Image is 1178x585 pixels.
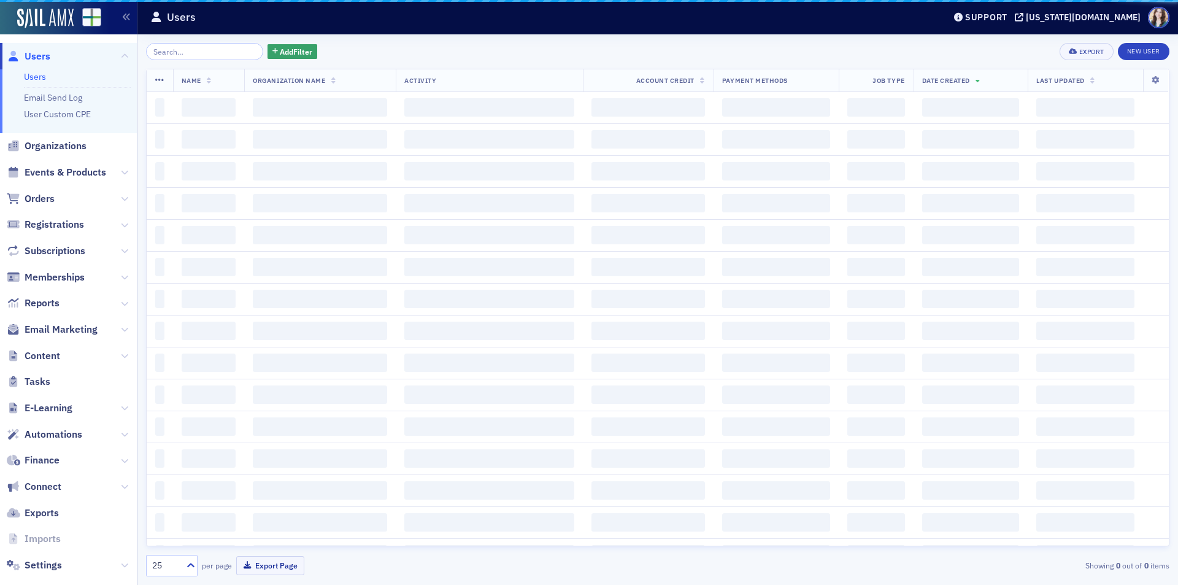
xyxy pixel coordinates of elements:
span: ‌ [722,162,830,180]
span: Exports [25,506,59,520]
span: ‌ [404,130,574,149]
span: ‌ [404,258,574,276]
a: Orders [7,192,55,206]
div: [US_STATE][DOMAIN_NAME] [1026,12,1141,23]
span: ‌ [591,354,705,372]
span: Imports [25,532,61,546]
span: ‌ [722,322,830,340]
a: E-Learning [7,401,72,415]
span: ‌ [922,194,1020,212]
span: ‌ [404,290,574,308]
span: ‌ [722,194,830,212]
span: ‌ [253,226,387,244]
span: ‌ [922,322,1020,340]
span: Tasks [25,375,50,389]
span: ‌ [253,322,387,340]
div: Export [1079,48,1104,55]
span: Automations [25,428,82,441]
span: ‌ [1036,417,1134,436]
span: ‌ [404,322,574,340]
span: ‌ [404,417,574,436]
span: ‌ [847,130,904,149]
span: ‌ [155,258,164,276]
span: ‌ [404,513,574,532]
span: ‌ [1036,481,1134,500]
span: ‌ [591,322,705,340]
a: Imports [7,532,61,546]
span: ‌ [591,449,705,468]
span: ‌ [155,417,164,436]
button: Export [1060,43,1113,60]
span: ‌ [1036,258,1134,276]
a: Subscriptions [7,244,85,258]
span: ‌ [722,258,830,276]
span: ‌ [182,130,236,149]
span: ‌ [847,162,904,180]
span: ‌ [182,162,236,180]
span: ‌ [182,513,236,532]
span: ‌ [404,194,574,212]
span: Payment Methods [722,76,788,85]
a: Email Send Log [24,92,82,103]
span: ‌ [922,481,1020,500]
span: ‌ [155,385,164,404]
span: ‌ [922,449,1020,468]
span: ‌ [253,162,387,180]
span: Date Created [922,76,970,85]
span: ‌ [253,481,387,500]
span: ‌ [591,258,705,276]
span: ‌ [591,545,705,564]
span: ‌ [155,162,164,180]
span: ‌ [253,545,387,564]
span: ‌ [182,258,236,276]
span: ‌ [404,354,574,372]
span: ‌ [591,290,705,308]
span: Activity [404,76,436,85]
span: Events & Products [25,166,106,179]
span: ‌ [591,385,705,404]
span: ‌ [922,226,1020,244]
span: ‌ [1036,162,1134,180]
span: ‌ [182,290,236,308]
a: Reports [7,296,60,310]
span: ‌ [722,513,830,532]
span: ‌ [922,98,1020,117]
span: ‌ [404,481,574,500]
span: ‌ [847,98,904,117]
span: ‌ [922,417,1020,436]
span: Connect [25,480,61,494]
span: ‌ [155,513,164,532]
span: ‌ [155,130,164,149]
span: ‌ [253,290,387,308]
a: Events & Products [7,166,106,179]
span: ‌ [722,98,830,117]
span: ‌ [847,385,904,404]
span: ‌ [847,449,904,468]
input: Search… [146,43,263,60]
button: AddFilter [268,44,318,60]
span: ‌ [155,545,164,564]
span: Job Type [872,76,904,85]
span: Organization Name [253,76,325,85]
label: per page [202,560,232,571]
span: ‌ [847,545,904,564]
span: ‌ [847,417,904,436]
span: Add Filter [280,46,312,57]
span: Subscriptions [25,244,85,258]
span: ‌ [1036,545,1134,564]
a: Exports [7,506,59,520]
span: ‌ [155,449,164,468]
span: ‌ [722,385,830,404]
span: Organizations [25,139,87,153]
span: ‌ [1036,290,1134,308]
div: 25 [152,559,179,572]
span: ‌ [922,385,1020,404]
span: ‌ [404,449,574,468]
a: Email Marketing [7,323,98,336]
span: ‌ [253,385,387,404]
span: ‌ [922,290,1020,308]
span: Settings [25,559,62,572]
span: ‌ [922,130,1020,149]
span: ‌ [847,322,904,340]
span: ‌ [182,481,236,500]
